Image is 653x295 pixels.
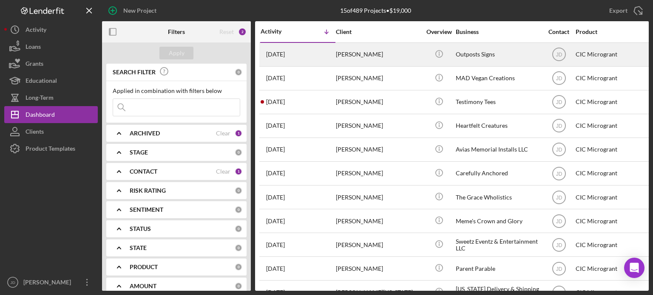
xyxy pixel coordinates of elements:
div: Reset [219,28,234,35]
div: 15 of 489 Projects • $19,000 [340,7,411,14]
div: Open Intercom Messenger [624,258,644,278]
div: 1 [235,129,242,137]
div: Applied in combination with filters below [113,87,240,94]
time: 2025-08-21 21:04 [266,98,285,105]
div: [PERSON_NAME] [336,257,421,280]
div: [PERSON_NAME] [336,115,421,137]
text: JD [556,218,562,224]
text: JD [10,280,15,285]
button: Dashboard [4,106,98,123]
div: Dashboard [26,106,55,125]
button: Educational [4,72,98,89]
button: Activity [4,21,98,38]
div: Testimony Tees [456,91,541,113]
button: Export [601,2,649,19]
button: New Project [102,2,165,19]
text: JD [556,99,562,105]
div: Carefully Anchored [456,162,541,185]
time: 2025-08-20 22:36 [266,194,285,201]
text: JD [556,171,562,177]
div: Clear [216,168,230,175]
text: JD [556,194,562,200]
div: Heartfelt Creatures [456,115,541,137]
div: Clear [216,130,230,137]
div: 0 [235,149,242,156]
button: Clients [4,123,98,140]
div: 1 [235,168,242,175]
text: JD [556,76,562,81]
div: Apply [169,47,185,59]
div: Export [609,2,627,19]
div: Overview [423,28,455,35]
time: 2025-08-20 18:20 [266,218,285,225]
text: JD [556,242,562,248]
b: AMOUNT [130,283,156,289]
div: 0 [235,244,242,252]
b: STATUS [130,225,151,232]
text: JD [556,52,562,58]
time: 2025-08-19 22:47 [266,265,285,272]
b: SEARCH FILTER [113,69,156,76]
div: Parent Parable [456,257,541,280]
button: Grants [4,55,98,72]
div: 2 [238,28,247,36]
div: [PERSON_NAME] [336,67,421,90]
time: 2025-08-23 16:53 [266,51,285,58]
div: Avias Memorial Installs LLC [456,138,541,161]
div: Business [456,28,541,35]
button: Product Templates [4,140,98,157]
div: [PERSON_NAME] [336,233,421,256]
text: JD [556,147,562,153]
b: STATE [130,244,147,251]
time: 2025-08-21 13:53 [266,122,285,129]
div: Client [336,28,421,35]
time: 2025-08-20 02:46 [266,242,285,248]
div: [PERSON_NAME] [336,162,421,185]
div: [PERSON_NAME] [336,186,421,208]
div: MAD Vegan Creations [456,67,541,90]
text: JD [556,266,562,272]
div: 0 [235,282,242,290]
div: Outposts Signs [456,43,541,66]
div: Activity [261,28,298,35]
div: 0 [235,187,242,194]
div: Long-Term [26,89,54,108]
div: Sweetz Eventz & Entertainment LLC [456,233,541,256]
div: [PERSON_NAME] [336,43,421,66]
div: [PERSON_NAME] [336,138,421,161]
div: Product Templates [26,140,75,159]
div: Meme's Crown and Glory [456,210,541,232]
b: RISK RATING [130,187,166,194]
div: [PERSON_NAME] [336,91,421,113]
div: Loans [26,38,41,57]
div: Grants [26,55,43,74]
b: CONTACT [130,168,157,175]
button: JD[PERSON_NAME] [4,274,98,291]
b: PRODUCT [130,264,158,270]
div: 0 [235,206,242,214]
div: 0 [235,263,242,271]
time: 2025-08-20 23:05 [266,170,285,177]
button: Loans [4,38,98,55]
div: Contact [543,28,575,35]
b: ARCHIVED [130,130,160,137]
div: Clients [26,123,44,142]
div: The Grace Wholistics [456,186,541,208]
button: Apply [159,47,193,59]
div: [PERSON_NAME] [336,210,421,232]
div: Educational [26,72,57,91]
time: 2025-08-21 02:18 [266,146,285,153]
time: 2025-08-21 21:16 [266,75,285,81]
text: JD [556,123,562,129]
div: [PERSON_NAME] [21,274,77,293]
div: 0 [235,68,242,76]
button: Long-Term [4,89,98,106]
